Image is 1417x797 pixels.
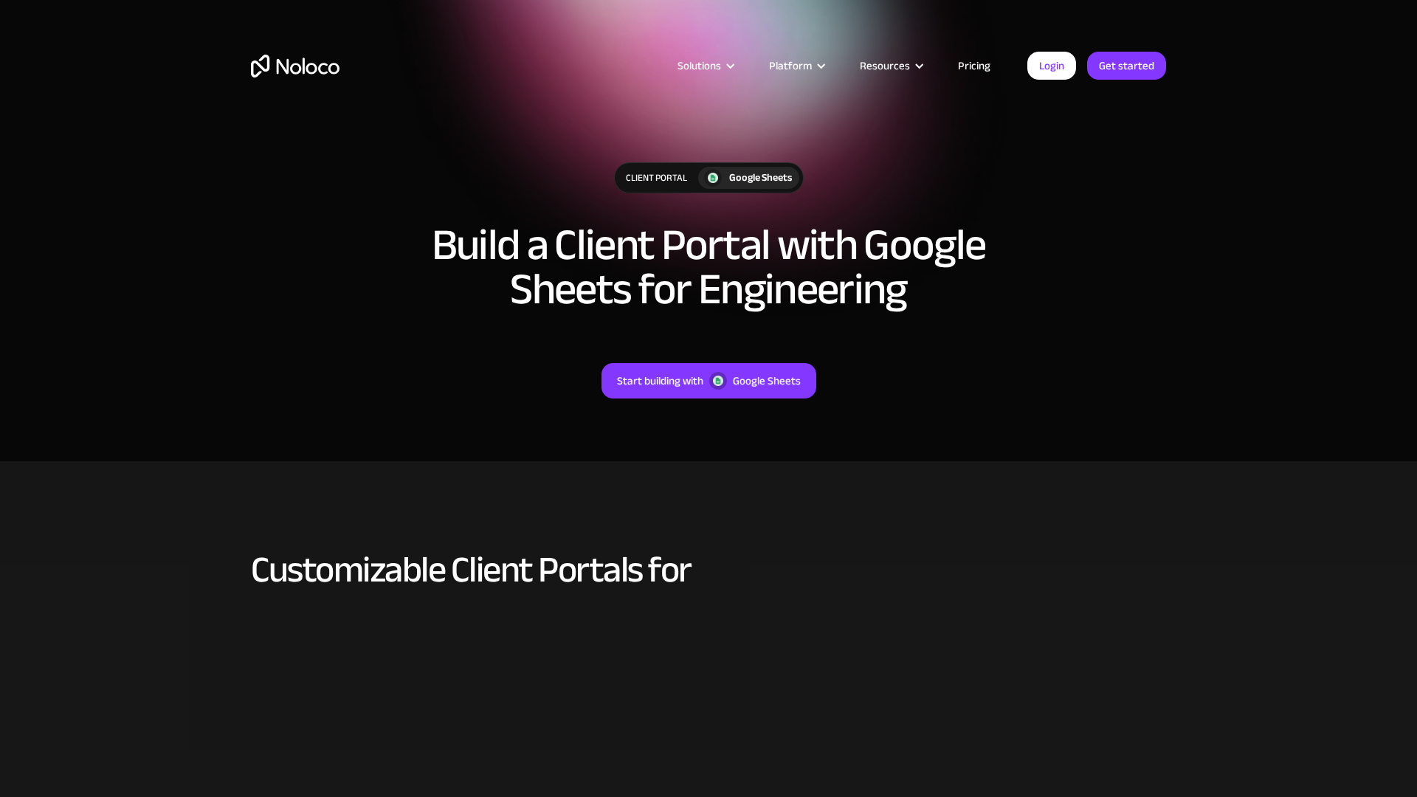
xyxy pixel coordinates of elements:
[841,56,940,75] div: Resources
[617,371,703,390] div: Start building with
[1027,52,1076,80] a: Login
[751,56,841,75] div: Platform
[860,56,910,75] div: Resources
[769,56,812,75] div: Platform
[601,363,816,398] a: Start building withGoogle Sheets
[659,56,751,75] div: Solutions
[251,55,339,77] a: home
[733,371,801,390] div: Google Sheets
[615,163,698,193] div: Client Portal
[251,550,1166,590] h2: Customizable Client Portals for
[1087,52,1166,80] a: Get started
[940,56,1009,75] a: Pricing
[376,223,1041,311] h1: Build a Client Portal with Google Sheets for Engineering
[729,170,792,186] div: Google Sheets
[678,56,721,75] div: Solutions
